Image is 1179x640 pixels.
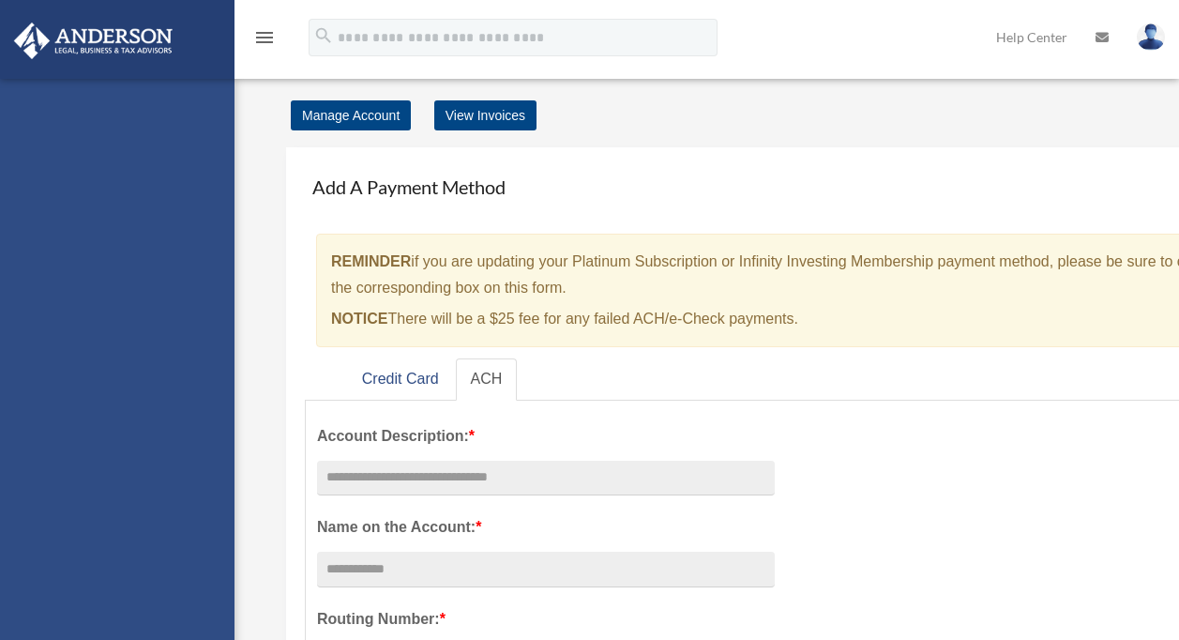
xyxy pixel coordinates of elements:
[8,23,178,59] img: Anderson Advisors Platinum Portal
[317,606,775,632] label: Routing Number:
[331,311,387,327] strong: NOTICE
[1137,23,1165,51] img: User Pic
[456,358,518,401] a: ACH
[317,423,775,450] label: Account Description:
[347,358,454,401] a: Credit Card
[253,26,276,49] i: menu
[313,25,334,46] i: search
[331,253,411,269] strong: REMINDER
[291,100,411,130] a: Manage Account
[253,33,276,49] a: menu
[317,514,775,541] label: Name on the Account:
[434,100,537,130] a: View Invoices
